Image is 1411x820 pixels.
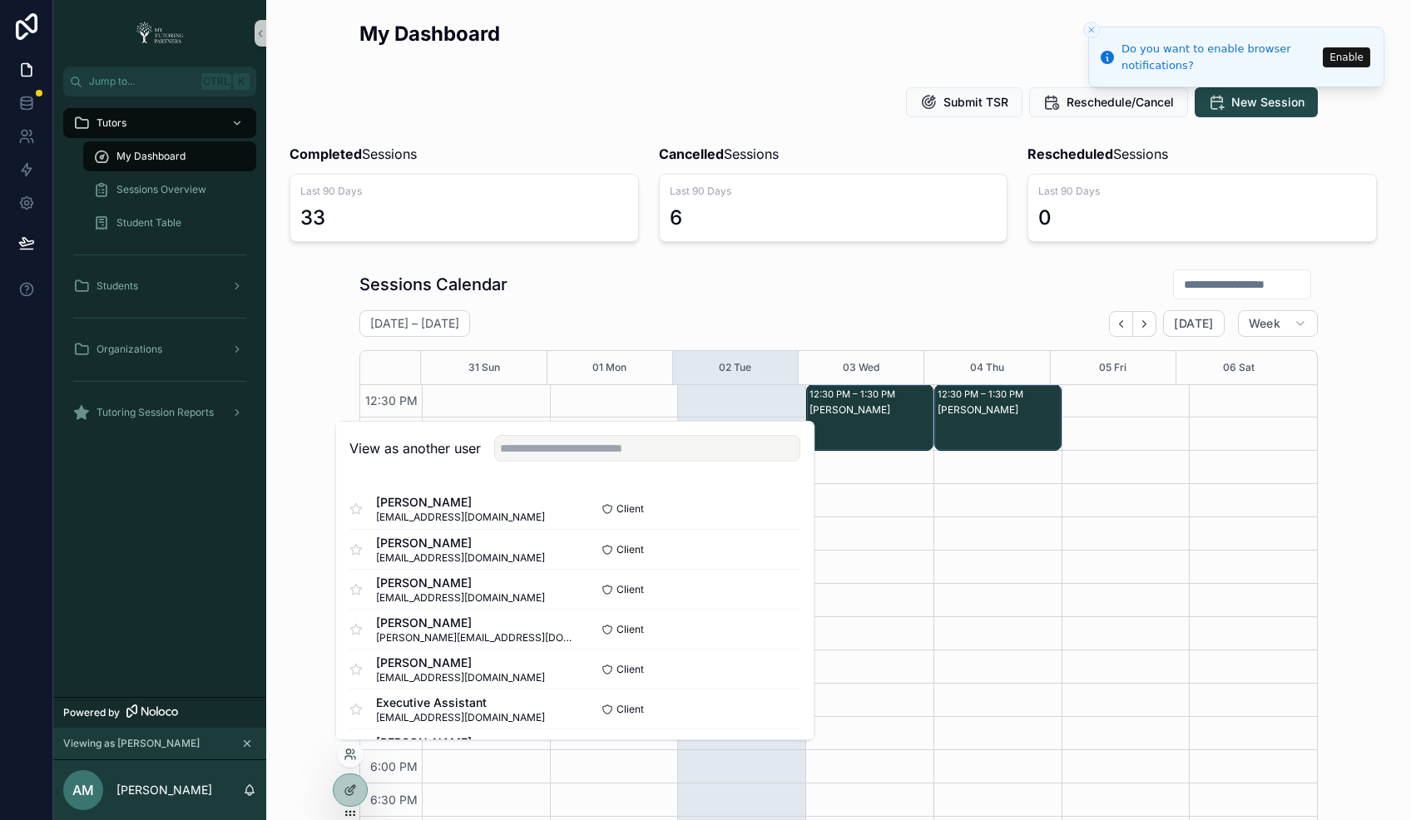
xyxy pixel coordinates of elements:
[63,67,256,96] button: Jump to...CtrlK
[1029,87,1188,117] button: Reschedule/Cancel
[616,543,644,556] span: Client
[63,706,120,719] span: Powered by
[376,694,545,711] span: Executive Assistant
[1133,311,1156,337] button: Next
[1174,316,1213,331] span: [DATE]
[616,623,644,636] span: Client
[97,279,138,293] span: Students
[349,438,481,458] h2: View as another user
[63,108,256,138] a: Tutors
[300,185,628,198] span: Last 90 Days
[807,385,933,450] div: 12:30 PM – 1:30 PM[PERSON_NAME]
[376,591,545,605] span: [EMAIL_ADDRESS][DOMAIN_NAME]
[300,205,325,231] div: 33
[83,208,256,238] a: Student Table
[1195,87,1318,117] button: New Session
[290,144,417,164] span: Sessions
[843,351,879,384] button: 03 Wed
[201,73,231,90] span: Ctrl
[63,398,256,427] a: Tutoring Session Reports
[1083,22,1100,38] button: Close toast
[809,386,899,403] div: 12:30 PM – 1:30 PM
[938,403,1060,417] div: [PERSON_NAME]
[376,615,575,631] span: [PERSON_NAME]
[376,494,545,511] span: [PERSON_NAME]
[1249,316,1280,331] span: Week
[376,734,545,751] span: [PERSON_NAME]
[366,793,422,807] span: 6:30 PM
[63,271,256,301] a: Students
[616,583,644,596] span: Client
[116,216,181,230] span: Student Table
[1121,41,1318,73] div: Do you want to enable browser notifications?
[970,351,1004,384] button: 04 Thu
[376,711,545,724] span: [EMAIL_ADDRESS][DOMAIN_NAME]
[1238,310,1318,337] button: Week
[376,655,545,671] span: [PERSON_NAME]
[63,334,256,364] a: Organizations
[376,551,545,565] span: [EMAIL_ADDRESS][DOMAIN_NAME]
[366,759,422,773] span: 6:00 PM
[592,351,626,384] button: 01 Mon
[670,205,682,231] div: 6
[659,144,779,164] span: Sessions
[1109,311,1133,337] button: Back
[376,575,545,591] span: [PERSON_NAME]
[116,183,206,196] span: Sessions Overview
[670,185,998,198] span: Last 90 Days
[376,631,575,645] span: [PERSON_NAME][EMAIL_ADDRESS][DOMAIN_NAME]
[616,703,644,716] span: Client
[376,511,545,524] span: [EMAIL_ADDRESS][DOMAIN_NAME]
[63,737,200,750] span: Viewing as [PERSON_NAME]
[935,385,1061,450] div: 12:30 PM – 1:30 PM[PERSON_NAME]
[53,697,266,728] a: Powered by
[83,141,256,171] a: My Dashboard
[361,393,422,408] span: 12:30 PM
[809,403,932,417] div: [PERSON_NAME]
[719,351,751,384] button: 02 Tue
[376,671,545,684] span: [EMAIL_ADDRESS][DOMAIN_NAME]
[235,75,248,88] span: K
[97,343,162,356] span: Organizations
[97,406,214,419] span: Tutoring Session Reports
[616,502,644,516] span: Client
[1038,185,1366,198] span: Last 90 Days
[1027,144,1168,164] span: Sessions
[1027,146,1113,162] strong: Rescheduled
[1231,94,1305,111] span: New Session
[290,146,362,162] strong: Completed
[116,782,212,798] p: [PERSON_NAME]
[1163,310,1224,337] button: [DATE]
[370,315,459,332] h2: [DATE] – [DATE]
[72,780,94,800] span: AM
[116,150,186,163] span: My Dashboard
[1067,94,1174,111] span: Reschedule/Cancel
[97,116,126,130] span: Tutors
[1099,351,1126,384] button: 05 Fri
[1323,47,1370,67] button: Enable
[906,87,1022,117] button: Submit TSR
[359,20,500,47] h2: My Dashboard
[89,75,195,88] span: Jump to...
[83,175,256,205] a: Sessions Overview
[1038,205,1052,231] div: 0
[376,535,545,551] span: [PERSON_NAME]
[131,20,189,47] img: App logo
[616,663,644,676] span: Client
[1223,351,1255,384] button: 06 Sat
[359,273,507,296] h1: Sessions Calendar
[943,94,1008,111] span: Submit TSR
[659,146,724,162] strong: Cancelled
[938,386,1027,403] div: 12:30 PM – 1:30 PM
[53,96,266,449] div: scrollable content
[468,351,500,384] button: 31 Sun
